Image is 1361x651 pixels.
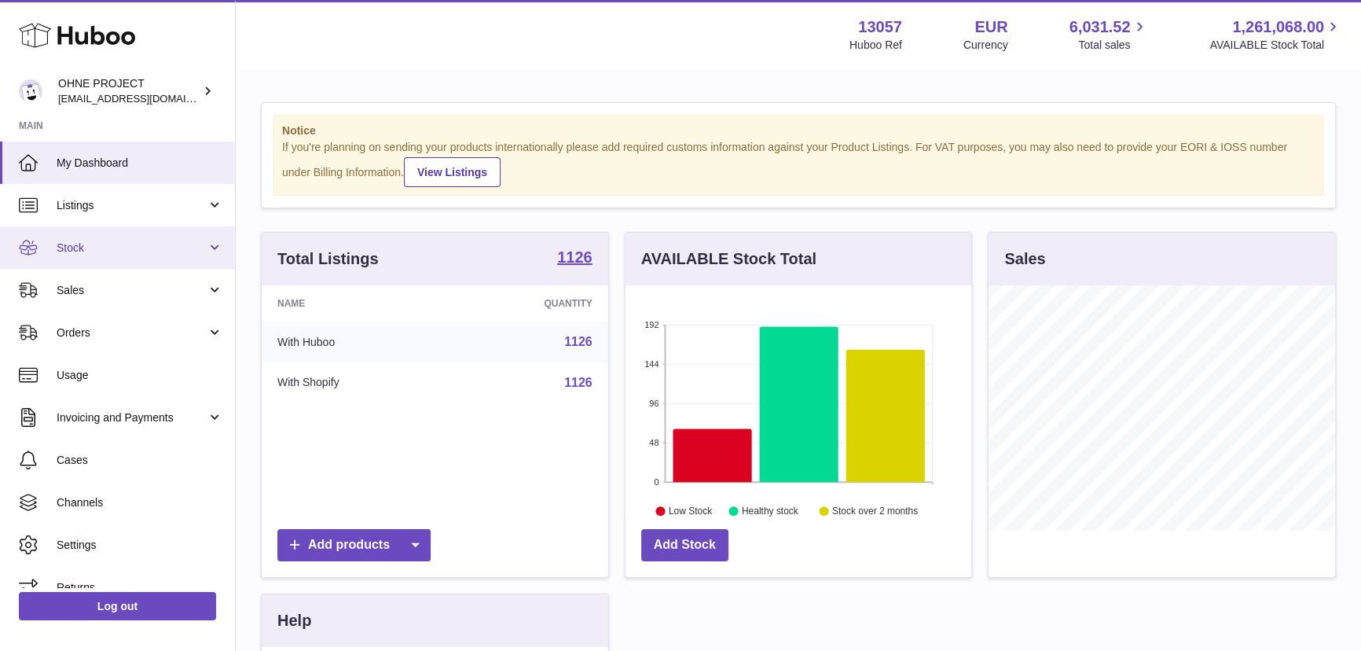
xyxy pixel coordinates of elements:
[262,322,449,362] td: With Huboo
[1209,17,1342,53] a: 1,261,068.00 AVAILABLE Stock Total
[654,477,658,487] text: 0
[849,38,902,53] div: Huboo Ref
[282,123,1315,138] strong: Notice
[57,580,223,595] span: Returns
[641,248,816,270] h3: AVAILABLE Stock Total
[57,410,207,425] span: Invoicing and Payments
[1232,17,1324,38] span: 1,261,068.00
[974,17,1007,38] strong: EUR
[277,248,379,270] h3: Total Listings
[641,529,728,561] a: Add Stock
[19,592,216,620] a: Log out
[669,506,713,517] text: Low Stock
[1069,17,1149,53] a: 6,031.52 Total sales
[557,249,592,265] strong: 1126
[404,157,501,187] a: View Listings
[277,529,431,561] a: Add products
[277,610,311,631] h3: Help
[19,79,42,103] img: internalAdmin-13057@internal.huboo.com
[57,325,207,340] span: Orders
[644,320,658,329] text: 192
[58,92,231,105] span: [EMAIL_ADDRESS][DOMAIN_NAME]
[1069,17,1131,38] span: 6,031.52
[282,140,1315,187] div: If you're planning on sending your products internationally please add required customs informati...
[557,249,592,268] a: 1126
[1004,248,1045,270] h3: Sales
[564,376,592,389] a: 1126
[57,283,207,298] span: Sales
[57,156,223,171] span: My Dashboard
[57,453,223,468] span: Cases
[963,38,1008,53] div: Currency
[649,399,658,408] text: 96
[1078,38,1148,53] span: Total sales
[262,285,449,322] th: Name
[449,285,608,322] th: Quantity
[644,359,658,369] text: 144
[858,17,902,38] strong: 13057
[564,335,592,348] a: 1126
[57,495,223,510] span: Channels
[832,506,918,517] text: Stock over 2 months
[58,76,200,106] div: OHNE PROJECT
[262,362,449,403] td: With Shopify
[57,241,207,256] span: Stock
[649,438,658,447] text: 48
[57,198,207,213] span: Listings
[742,506,799,517] text: Healthy stock
[57,368,223,383] span: Usage
[57,538,223,553] span: Settings
[1209,38,1342,53] span: AVAILABLE Stock Total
